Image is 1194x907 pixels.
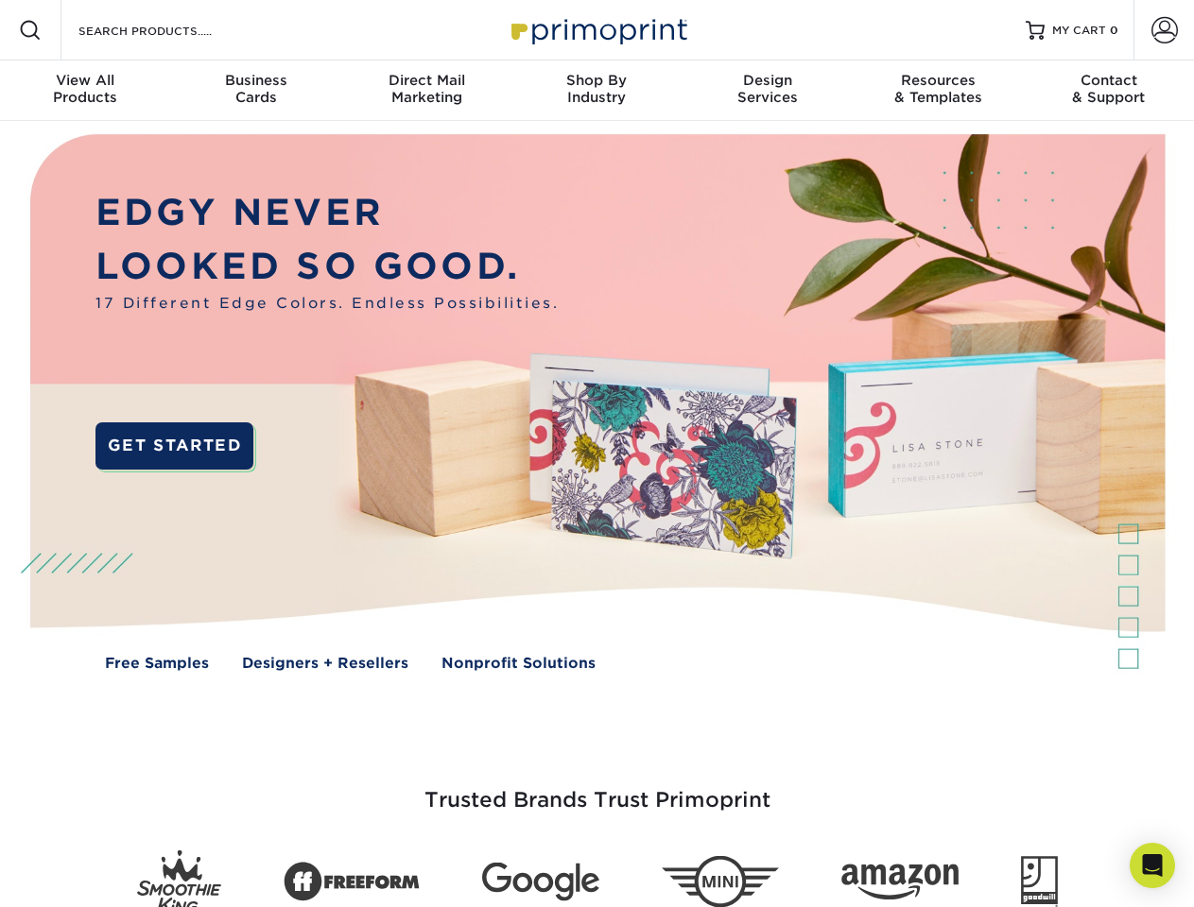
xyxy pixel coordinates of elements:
img: Amazon [841,864,959,900]
a: DesignServices [683,60,853,121]
span: MY CART [1052,23,1106,39]
span: Direct Mail [341,72,511,89]
span: 0 [1110,24,1118,37]
span: 17 Different Edge Colors. Endless Possibilities. [95,293,559,315]
div: Services [683,72,853,106]
span: Shop By [511,72,682,89]
input: SEARCH PRODUCTS..... [77,19,261,42]
div: Cards [170,72,340,106]
h3: Trusted Brands Trust Primoprint [44,743,1151,835]
img: Goodwill [1021,856,1058,907]
a: Designers + Resellers [242,653,408,675]
a: Free Samples [105,653,209,675]
a: Shop ByIndustry [511,60,682,121]
div: & Templates [853,72,1023,106]
p: EDGY NEVER [95,186,559,240]
div: Marketing [341,72,511,106]
a: GET STARTED [95,422,253,470]
a: Nonprofit Solutions [441,653,596,675]
span: Design [683,72,853,89]
p: LOOKED SO GOOD. [95,240,559,294]
span: Resources [853,72,1023,89]
span: Contact [1024,72,1194,89]
span: Business [170,72,340,89]
a: Contact& Support [1024,60,1194,121]
a: BusinessCards [170,60,340,121]
img: Google [482,863,599,901]
a: Direct MailMarketing [341,60,511,121]
div: & Support [1024,72,1194,106]
div: Open Intercom Messenger [1130,843,1175,888]
a: Resources& Templates [853,60,1023,121]
img: Primoprint [503,9,692,50]
div: Industry [511,72,682,106]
